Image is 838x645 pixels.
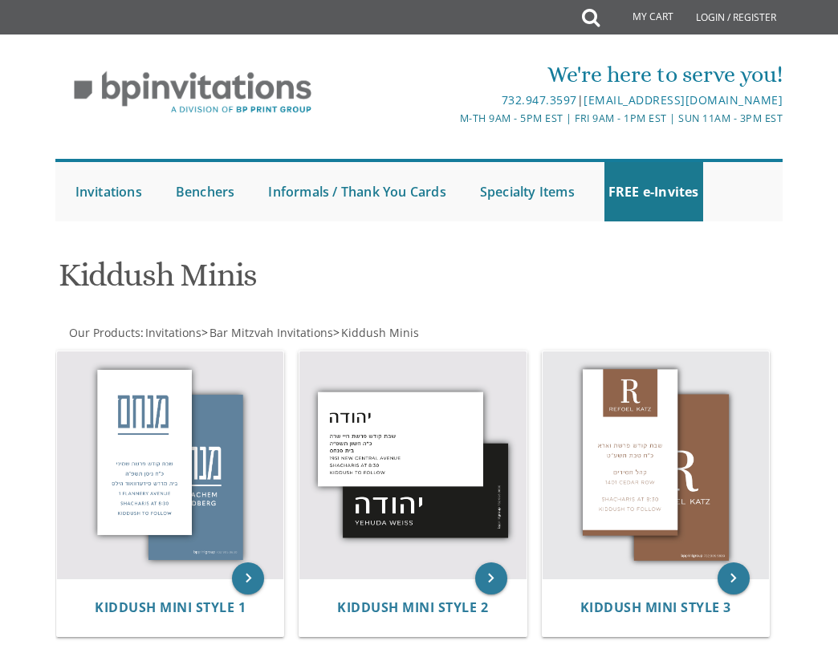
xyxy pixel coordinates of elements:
[59,258,779,305] h1: Kiddush Minis
[208,325,333,340] a: Bar Mitzvah Invitations
[201,325,333,340] span: >
[475,562,507,594] a: keyboard_arrow_right
[604,162,703,221] a: FREE e-Invites
[341,325,419,340] span: Kiddush Minis
[598,2,685,34] a: My Cart
[95,598,246,616] span: Kiddush Mini Style 1
[476,162,579,221] a: Specialty Items
[543,351,769,578] img: Kiddush Mini Style 3
[580,598,731,616] span: Kiddush Mini Style 3
[299,91,783,110] div: |
[145,325,201,340] span: Invitations
[71,162,146,221] a: Invitations
[337,598,488,616] span: Kiddush Mini Style 2
[209,325,333,340] span: Bar Mitzvah Invitations
[580,600,731,615] a: Kiddush Mini Style 3
[172,162,239,221] a: Benchers
[264,162,450,221] a: Informals / Thank You Cards
[57,351,283,578] img: Kiddush Mini Style 1
[718,562,750,594] a: keyboard_arrow_right
[771,581,822,629] iframe: chat widget
[340,325,419,340] a: Kiddush Minis
[55,325,783,341] div: :
[502,92,577,107] a: 732.947.3597
[333,325,419,340] span: >
[144,325,201,340] a: Invitations
[584,92,783,107] a: [EMAIL_ADDRESS][DOMAIN_NAME]
[299,59,783,91] div: We're here to serve you!
[232,562,264,594] a: keyboard_arrow_right
[67,325,140,340] a: Our Products
[55,59,331,126] img: BP Invitation Loft
[299,351,526,578] img: Kiddush Mini Style 2
[299,110,783,127] div: M-Th 9am - 5pm EST | Fri 9am - 1pm EST | Sun 11am - 3pm EST
[337,600,488,615] a: Kiddush Mini Style 2
[95,600,246,615] a: Kiddush Mini Style 1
